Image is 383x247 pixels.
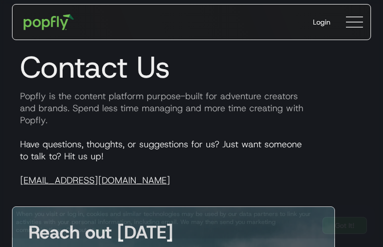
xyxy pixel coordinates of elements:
[322,217,367,234] a: Got It!
[305,9,338,35] a: Login
[12,90,371,126] p: Popfly is the content platform purpose-built for adventure creators and brands. Spend less time m...
[12,138,371,186] p: Have questions, thoughts, or suggestions for us? Just want someone to talk to? Hit us up!
[12,49,371,85] h1: Contact Us
[20,174,170,186] a: [EMAIL_ADDRESS][DOMAIN_NAME]
[17,7,81,37] a: home
[313,17,330,27] div: Login
[94,226,107,234] a: here
[16,210,314,234] div: When you visit or log in, cookies and similar technologies may be used by our data partners to li...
